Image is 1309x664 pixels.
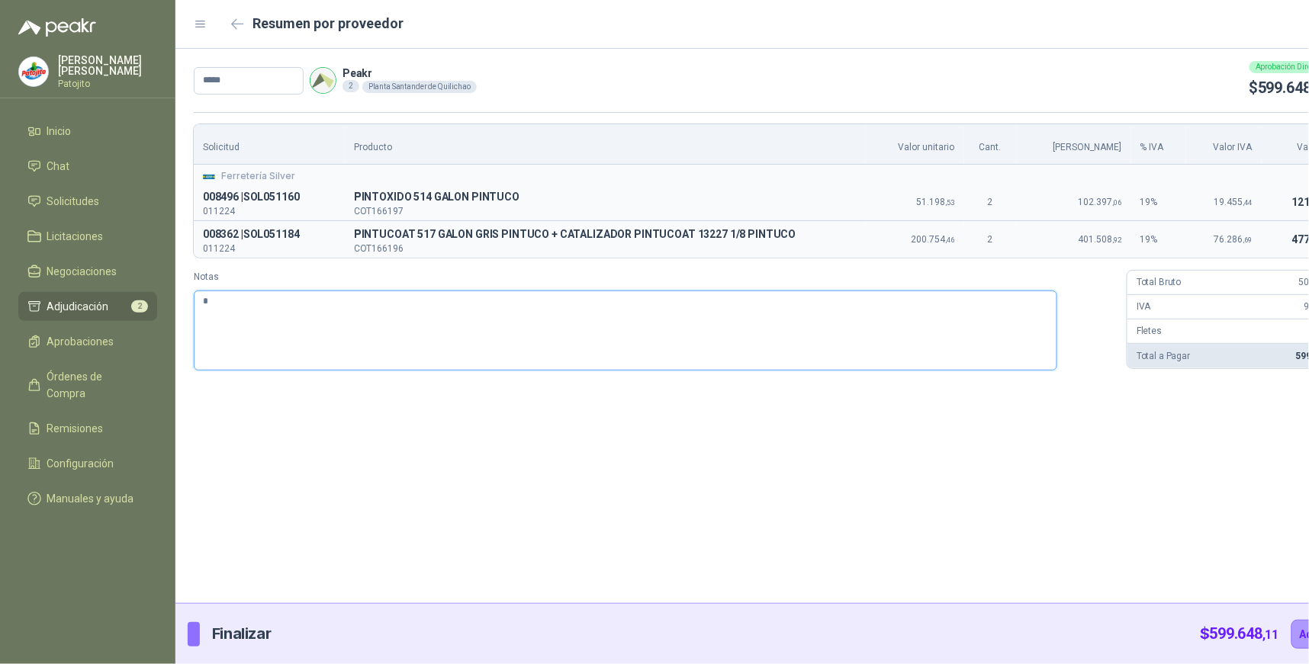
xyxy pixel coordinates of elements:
a: Solicitudes [18,187,157,216]
div: 2 [343,80,359,92]
a: Órdenes de Compra [18,362,157,408]
p: Fletes [1137,324,1162,338]
p: 011224 [203,207,336,216]
th: Valor IVA [1186,124,1262,165]
th: Producto [345,124,866,165]
span: Inicio [47,123,72,140]
p: P [354,226,857,244]
p: COT166197 [354,207,857,216]
a: Adjudicación2 [18,292,157,321]
span: ,06 [1113,198,1122,207]
p: Peakr [343,68,477,79]
span: Aprobaciones [47,333,114,350]
span: ,69 [1243,236,1253,244]
span: 599.648 [1210,624,1279,643]
span: Licitaciones [47,228,104,245]
label: Notas [194,270,1114,284]
p: 011224 [203,244,336,253]
span: PINTUCOAT 517 GALON GRIS PINTUCO + CATALIZADOR PINTUCOAT 13227 1/8 PINTUCO [354,226,857,244]
span: 19.455 [1214,197,1253,207]
a: Negociaciones [18,257,157,286]
span: Chat [47,158,70,175]
span: Adjudicación [47,298,109,315]
span: Solicitudes [47,193,100,210]
span: Manuales y ayuda [47,490,134,507]
th: % IVA [1131,124,1186,165]
th: Solicitud [194,124,345,165]
span: ,53 [946,198,955,207]
img: Company Logo [310,68,336,93]
img: Logo peakr [18,18,96,37]
h2: Resumen por proveedor [253,13,404,34]
a: Configuración [18,449,157,478]
span: ,92 [1113,236,1122,244]
a: Aprobaciones [18,327,157,356]
td: 19 % [1131,221,1186,258]
p: P [354,188,857,207]
span: Remisiones [47,420,104,437]
span: Órdenes de Compra [47,368,143,402]
p: COT166196 [354,244,857,253]
span: PINTOXIDO 514 GALON PINTUCO [354,188,857,207]
span: ,11 [1262,627,1278,642]
a: Licitaciones [18,222,157,251]
th: Valor unitario [866,124,964,165]
span: 102.397 [1079,197,1122,207]
span: Configuración [47,455,114,472]
p: IVA [1137,300,1151,314]
img: Company Logo [19,57,48,86]
a: Remisiones [18,414,157,443]
th: [PERSON_NAME] [1017,124,1131,165]
a: Chat [18,152,157,181]
span: 2 [131,300,148,313]
p: Patojito [58,79,157,88]
span: 401.508 [1079,234,1122,245]
th: Cant. [964,124,1018,165]
div: Planta Santander de Quilichao [362,81,477,93]
td: 19 % [1131,184,1186,220]
a: Inicio [18,117,157,146]
img: Company Logo [203,171,215,183]
p: [PERSON_NAME] [PERSON_NAME] [58,55,157,76]
td: 2 [964,221,1018,258]
p: 008496 | SOL051160 [203,188,336,207]
span: ,46 [946,236,955,244]
span: 51.198 [917,197,955,207]
p: Total Bruto [1137,275,1181,290]
a: Manuales y ayuda [18,484,157,513]
p: 008362 | SOL051184 [203,226,336,244]
span: 76.286 [1214,234,1253,245]
td: 2 [964,184,1018,220]
p: Total a Pagar [1137,349,1190,364]
p: $ [1200,622,1278,646]
p: Finalizar [212,622,271,646]
span: Negociaciones [47,263,117,280]
span: ,44 [1243,198,1253,207]
span: 200.754 [912,234,955,245]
